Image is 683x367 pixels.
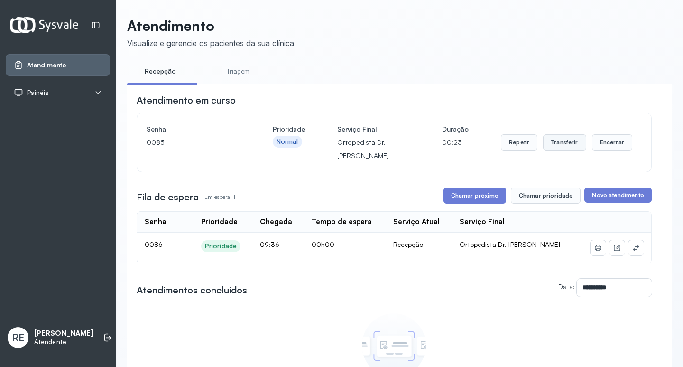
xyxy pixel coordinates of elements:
[145,240,163,248] span: 0086
[312,240,334,248] span: 00h00
[558,282,575,291] label: Data:
[543,134,586,151] button: Transferir
[337,122,410,136] h4: Serviço Final
[511,188,581,204] button: Chamar prioridade
[260,217,292,226] div: Chegada
[460,240,560,248] span: Ortopedista Dr. [PERSON_NAME]
[393,217,440,226] div: Serviço Atual
[312,217,372,226] div: Tempo de espera
[442,122,469,136] h4: Duração
[127,64,194,79] a: Recepção
[205,64,271,79] a: Triagem
[592,134,632,151] button: Encerrar
[260,240,279,248] span: 09:36
[137,190,199,204] h3: Fila de espera
[460,217,505,226] div: Serviço Final
[204,190,235,204] p: Em espera: 1
[137,283,247,297] h3: Atendimentos concluídos
[14,60,102,70] a: Atendimento
[584,188,651,203] button: Novo atendimento
[10,17,78,33] img: Logotipo do estabelecimento
[34,329,93,338] p: [PERSON_NAME]
[443,188,506,204] button: Chamar próximo
[137,94,236,107] h3: Atendimento em curso
[277,138,298,146] div: Normal
[127,38,294,48] div: Visualize e gerencie os pacientes da sua clínica
[205,242,237,250] div: Prioridade
[127,17,294,34] p: Atendimento
[442,136,469,149] p: 00:23
[145,217,166,226] div: Senha
[27,61,66,69] span: Atendimento
[393,240,445,249] div: Recepção
[34,338,93,346] p: Atendente
[27,89,49,97] span: Painéis
[201,217,238,226] div: Prioridade
[147,122,240,136] h4: Senha
[273,122,305,136] h4: Prioridade
[337,136,410,162] p: Ortopedista Dr. [PERSON_NAME]
[147,136,240,149] p: 0085
[501,134,537,151] button: Repetir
